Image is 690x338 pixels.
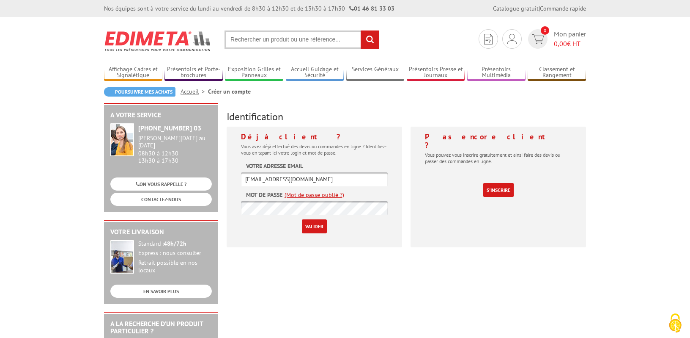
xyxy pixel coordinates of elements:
strong: 01 46 81 33 03 [349,5,394,12]
input: rechercher [361,30,379,49]
span: 0,00 [554,39,567,48]
div: | [493,4,586,13]
img: devis rapide [532,34,544,44]
h2: A votre service [110,111,212,119]
p: Vous pouvez vous inscrire gratuitement et ainsi faire des devis ou passer des commandes en ligne. [425,152,572,164]
h3: Identification [227,111,586,122]
div: 08h30 à 12h30 13h30 à 17h30 [138,135,212,164]
img: Edimeta [104,25,212,57]
div: Retrait possible en nos locaux [138,259,212,274]
a: ON VOUS RAPPELLE ? [110,177,212,191]
li: Créer un compte [208,87,251,96]
div: [PERSON_NAME][DATE] au [DATE] [138,135,212,149]
label: Mot de passe [246,191,282,199]
strong: [PHONE_NUMBER] 03 [138,124,201,132]
span: Mon panier [554,29,586,49]
a: Commande rapide [540,5,586,12]
a: Présentoirs Multimédia [467,66,526,80]
img: devis rapide [484,34,493,44]
h4: Déjà client ? [241,133,388,141]
input: Valider [302,219,327,233]
p: Vous avez déjà effectué des devis ou commandes en ligne ? Identifiez-vous en tapant ici votre log... [241,143,388,156]
a: Présentoirs et Porte-brochures [164,66,223,80]
a: Exposition Grilles et Panneaux [225,66,283,80]
input: Rechercher un produit ou une référence... [225,30,379,49]
img: widget-service.jpg [110,123,134,156]
a: Classement et Rangement [528,66,586,80]
div: Express : nous consulter [138,249,212,257]
a: (Mot de passe oublié ?) [285,191,344,199]
a: Présentoirs Presse et Journaux [407,66,465,80]
a: Services Généraux [346,66,405,80]
a: S'inscrire [483,183,514,197]
img: widget-livraison.jpg [110,240,134,274]
div: Nos équipes sont à votre service du lundi au vendredi de 8h30 à 12h30 et de 13h30 à 17h30 [104,4,394,13]
span: 0 [541,26,549,35]
label: Votre adresse email [246,162,303,170]
a: Catalogue gratuit [493,5,539,12]
button: Cookies (fenêtre modale) [660,309,690,338]
h4: Pas encore client ? [425,133,572,150]
a: EN SAVOIR PLUS [110,285,212,298]
span: € HT [554,39,586,49]
img: devis rapide [507,34,517,44]
a: Accueil Guidage et Sécurité [286,66,344,80]
strong: 48h/72h [164,240,186,247]
div: Standard : [138,240,212,248]
a: Accueil [181,88,208,95]
a: Affichage Cadres et Signalétique [104,66,162,80]
img: Cookies (fenêtre modale) [665,313,686,334]
a: Poursuivre mes achats [104,87,175,97]
h2: Votre livraison [110,228,212,236]
h2: A la recherche d'un produit particulier ? [110,320,212,335]
a: CONTACTEZ-NOUS [110,193,212,206]
a: devis rapide 0 Mon panier 0,00€ HT [526,29,586,49]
